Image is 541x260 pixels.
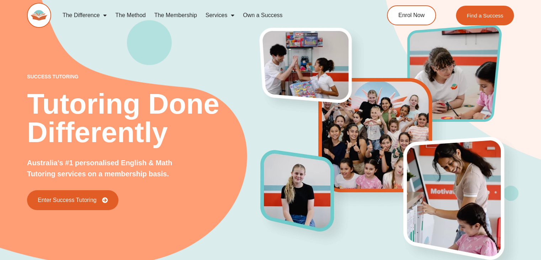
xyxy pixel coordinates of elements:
[27,157,198,180] p: Australia's #1 personalised English & Math Tutoring services on a membership basis.
[27,90,261,147] h2: Tutoring Done Differently
[456,6,514,25] a: Find a Success
[111,7,150,24] a: The Method
[387,5,436,25] a: Enrol Now
[58,7,359,24] nav: Menu
[27,190,118,210] a: Enter Success Tutoring
[58,7,111,24] a: The Difference
[201,7,239,24] a: Services
[150,7,201,24] a: The Membership
[239,7,287,24] a: Own a Success
[27,74,261,79] p: success tutoring
[467,13,503,18] span: Find a Success
[38,197,96,203] span: Enter Success Tutoring
[398,12,425,18] span: Enrol Now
